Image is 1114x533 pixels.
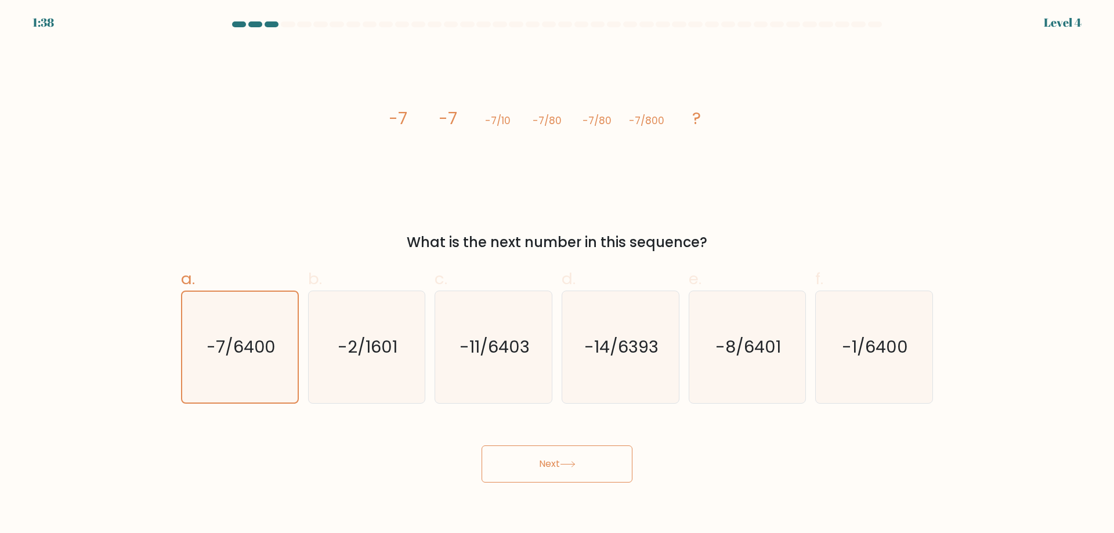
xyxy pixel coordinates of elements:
[482,445,632,483] button: Next
[485,114,511,128] tspan: -7/10
[815,267,823,290] span: f.
[435,267,447,290] span: c.
[629,114,664,128] tspan: -7/800
[207,335,275,358] text: -7/6400
[439,107,457,130] tspan: -7
[842,335,909,358] text: -1/6400
[583,114,612,128] tspan: -7/80
[181,267,195,290] span: a.
[460,335,530,358] text: -11/6403
[32,14,54,31] div: 1:38
[715,335,781,358] text: -8/6401
[562,267,576,290] span: d.
[338,335,397,358] text: -2/1601
[584,335,659,358] text: -14/6393
[389,107,407,130] tspan: -7
[692,107,701,130] tspan: ?
[1044,14,1082,31] div: Level 4
[533,114,562,128] tspan: -7/80
[188,232,926,253] div: What is the next number in this sequence?
[308,267,322,290] span: b.
[689,267,701,290] span: e.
